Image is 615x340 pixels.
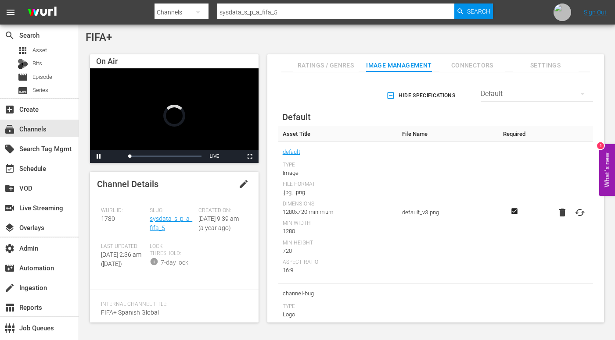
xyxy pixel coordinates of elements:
td: default_v3.png [398,142,498,283]
a: default [283,146,300,158]
span: Reports [4,302,15,313]
span: VOD [4,183,15,194]
span: Schedule [4,163,15,174]
div: Min Width [283,220,393,227]
span: Wurl ID: [101,207,145,214]
div: Default [481,81,593,106]
span: Series [32,86,48,95]
div: 1280x720 minimum [283,208,393,216]
span: Admin [4,243,15,254]
span: Create [4,104,15,115]
span: Automation [4,263,15,273]
button: Open Feedback Widget [599,144,615,196]
img: ans4CAIJ8jUAAAAAAAAAAAAAAAAAAAAAAAAgQb4GAAAAAAAAAAAAAAAAAAAAAAAAJMjXAAAAAAAAAAAAAAAAAAAAAAAAgAT5G... [21,2,63,23]
span: Default [282,112,311,122]
th: Required [499,126,530,142]
div: Bits [18,59,28,69]
span: Lock Threshold: [150,243,194,257]
span: info [150,257,158,266]
span: Last Updated: [101,243,145,250]
div: Video Player [90,68,259,163]
button: Search [454,4,493,19]
span: Search Tag Mgmt [4,144,15,154]
button: Fullscreen [241,150,259,163]
div: Image [283,169,393,177]
span: [DATE] 9:39 am (a year ago) [198,215,239,231]
span: Ingestion [4,283,15,293]
div: 1 [597,142,604,149]
div: Aspect Ratio [283,259,393,266]
span: Live Streaming [4,203,15,213]
button: Seek to live, currently behind live [206,150,223,163]
div: File Format [283,322,393,329]
div: Type [283,162,393,169]
div: Min Height [283,240,393,247]
span: Search [4,30,15,41]
span: 1780 [101,215,115,222]
span: Bits [32,59,42,68]
img: photo.jpg [554,4,571,21]
div: 1280 [283,227,393,236]
span: Search [467,4,490,19]
span: Ratings / Genres [293,60,359,71]
div: 720 [283,247,393,255]
button: Pause [90,150,108,163]
a: sysdata_s_p_a_fifa_5 [150,215,192,231]
a: Sign Out [584,9,607,16]
span: Internal Channel Title: [101,301,243,308]
span: Asset [32,46,47,55]
span: LIVE [210,154,219,159]
span: Slug: [150,207,194,214]
span: edit [238,179,249,189]
th: Asset Title [278,126,398,142]
span: Series [18,85,28,96]
span: [DATE] 2:36 am ([DATE]) [101,251,141,267]
div: 16:9 [283,266,393,275]
button: edit [233,174,254,195]
span: FIFA+ [86,31,112,43]
span: Episode [18,72,28,82]
span: Settings [513,60,579,71]
span: Created On: [198,207,243,214]
svg: Required [509,207,520,215]
span: Connectors [439,60,505,71]
button: Picture-in-Picture [223,150,241,163]
span: Image Management [366,60,432,71]
span: Hide Specifications [388,91,455,100]
span: Job Queues [4,323,15,333]
span: channel-bug [283,288,393,299]
div: 7-day lock [161,258,188,267]
th: File Name [398,126,498,142]
span: Overlays [4,223,15,233]
div: Dimensions [283,201,393,208]
div: Progress Bar [129,156,201,157]
div: Type [283,303,393,310]
span: FIFA+ Spanish Global [101,309,159,316]
span: Asset [18,45,28,56]
span: menu [5,7,16,18]
span: Channels [4,124,15,135]
div: Logo [283,310,393,319]
span: On Air [96,57,118,66]
div: .jpg, .png [283,188,393,197]
span: Channel Details [97,179,158,189]
span: Episode [32,73,52,81]
div: File Format [283,181,393,188]
button: Hide Specifications [385,83,459,108]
